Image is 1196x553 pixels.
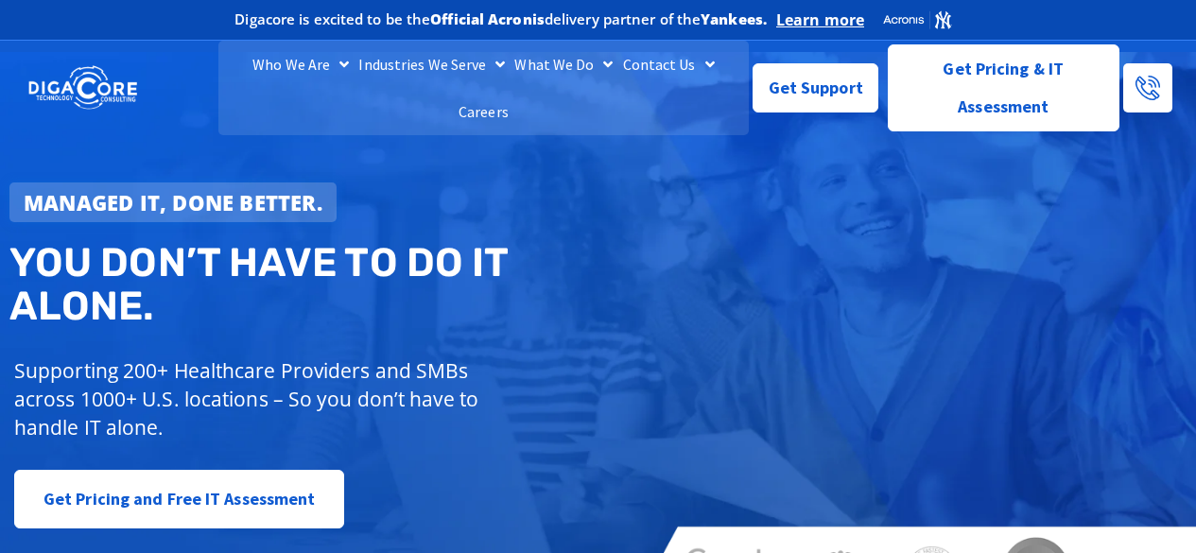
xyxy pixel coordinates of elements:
h2: Digacore is excited to be the delivery partner of the [234,12,767,26]
span: Get Pricing and Free IT Assessment [43,480,315,518]
a: Contact Us [618,41,719,88]
span: Get Pricing & IT Assessment [903,50,1104,126]
a: Careers [454,88,513,135]
a: Who We Are [248,41,354,88]
span: Get Support [769,69,863,107]
img: Acronis [882,9,952,30]
a: Get Pricing and Free IT Assessment [14,470,344,528]
a: Get Support [753,63,878,112]
p: Supporting 200+ Healthcare Providers and SMBs across 1000+ U.S. locations – So you don’t have to ... [14,356,502,441]
a: Managed IT, done better. [9,182,337,222]
a: Get Pricing & IT Assessment [888,44,1119,131]
b: Yankees. [701,9,767,28]
a: Industries We Serve [354,41,510,88]
a: What We Do [510,41,617,88]
strong: Managed IT, done better. [24,188,322,216]
a: Learn more [776,10,864,29]
h2: You don’t have to do IT alone. [9,241,611,328]
b: Official Acronis [430,9,545,28]
nav: Menu [218,41,749,135]
img: DigaCore Technology Consulting [28,64,137,112]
